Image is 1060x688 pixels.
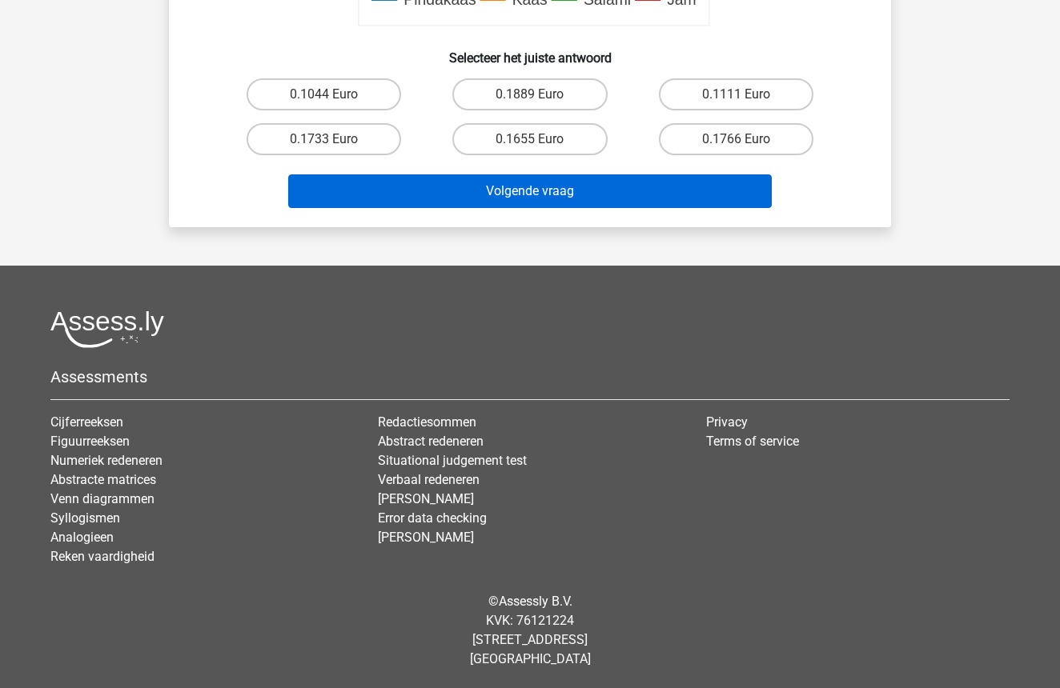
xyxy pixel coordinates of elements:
[452,78,607,110] label: 0.1889 Euro
[659,78,813,110] label: 0.1111 Euro
[706,434,799,449] a: Terms of service
[50,434,130,449] a: Figuurreeksen
[195,38,865,66] h6: Selecteer het juiste antwoord
[452,123,607,155] label: 0.1655 Euro
[50,367,1010,386] h5: Assessments
[247,78,401,110] label: 0.1044 Euro
[288,174,773,208] button: Volgende vraag
[499,594,572,609] a: Assessly B.V.
[378,434,484,449] a: Abstract redeneren
[50,491,155,506] a: Venn diagrammen
[50,472,156,487] a: Abstracte matrices
[378,530,474,545] a: [PERSON_NAME]
[378,510,487,526] a: Error data checking
[378,491,474,506] a: [PERSON_NAME]
[50,549,155,564] a: Reken vaardigheid
[659,123,813,155] label: 0.1766 Euro
[378,414,476,430] a: Redactiesommen
[50,414,123,430] a: Cijferreeksen
[378,472,480,487] a: Verbaal redeneren
[706,414,748,430] a: Privacy
[50,530,114,545] a: Analogieen
[50,453,163,468] a: Numeriek redeneren
[38,579,1022,682] div: © KVK: 76121224 [STREET_ADDRESS] [GEOGRAPHIC_DATA]
[50,510,120,526] a: Syllogismen
[378,453,527,468] a: Situational judgement test
[247,123,401,155] label: 0.1733 Euro
[50,310,164,348] img: Assessly logo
